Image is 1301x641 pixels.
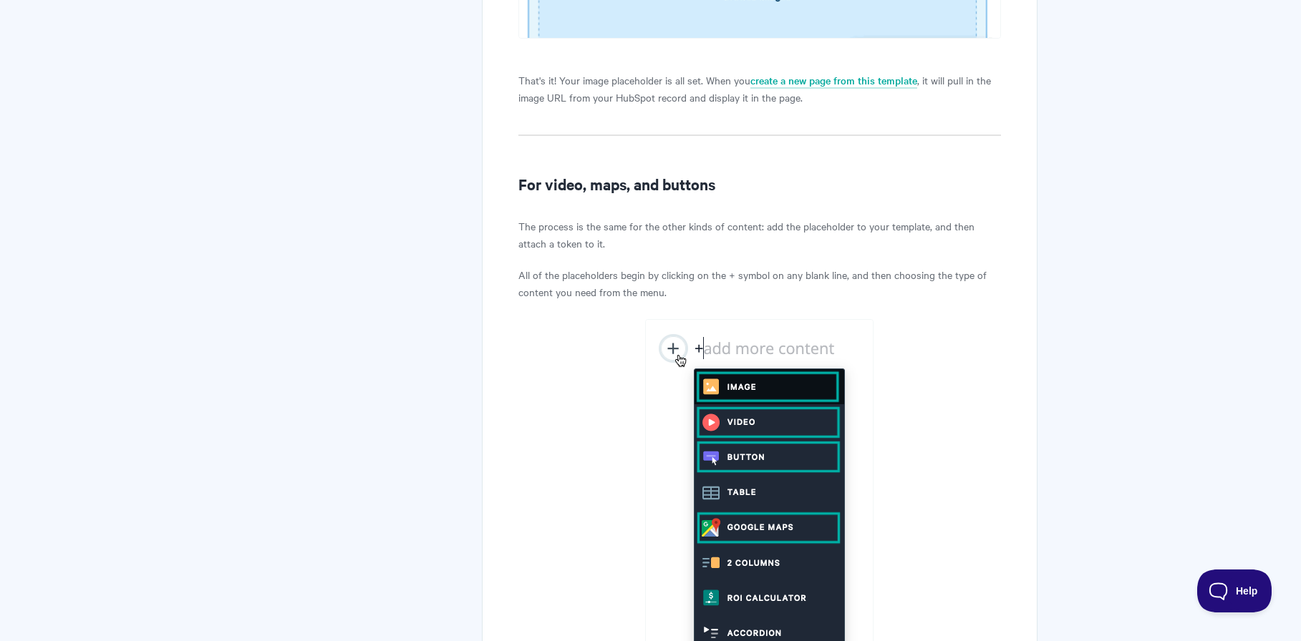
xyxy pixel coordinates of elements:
[518,172,1000,195] h2: For video, maps, and buttons
[1197,569,1272,612] iframe: Toggle Customer Support
[518,217,1000,252] p: The process is the same for the other kinds of content: add the placeholder to your template, and...
[750,73,917,89] a: create a new page from this template
[518,266,1000,300] p: All of the placeholders begin by clicking on the + symbol on any blank line, and then choosing th...
[518,72,1000,106] p: That's it! Your image placeholder is all set. When you , it will pull in the image URL from your ...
